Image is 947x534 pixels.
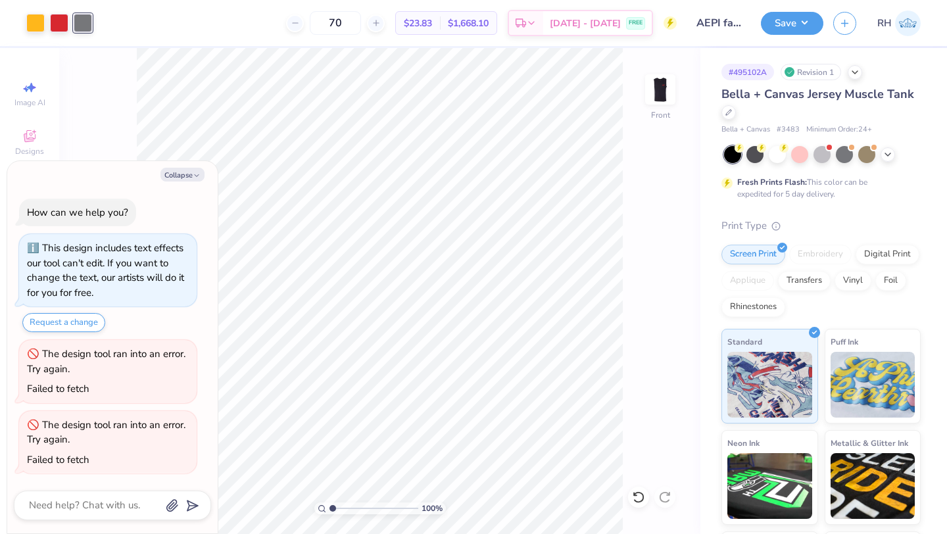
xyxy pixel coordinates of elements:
div: How can we help you? [27,206,128,219]
img: Rita Habib [895,11,921,36]
div: Digital Print [856,245,919,264]
div: Transfers [778,271,831,291]
button: Save [761,12,823,35]
input: Untitled Design [687,10,751,36]
span: Bella + Canvas Jersey Muscle Tank [721,86,914,102]
span: Minimum Order: 24 + [806,124,872,135]
span: RH [877,16,892,31]
span: Standard [727,335,762,349]
img: Standard [727,352,812,418]
span: Neon Ink [727,436,760,450]
span: $23.83 [404,16,432,30]
strong: Fresh Prints Flash: [737,177,807,187]
div: The design tool ran into an error. Try again. [27,418,185,447]
div: Applique [721,271,774,291]
img: Metallic & Glitter Ink [831,453,915,519]
div: Embroidery [789,245,852,264]
div: The design tool ran into an error. Try again. [27,347,185,376]
div: Revision 1 [781,64,841,80]
img: Puff Ink [831,352,915,418]
a: RH [877,11,921,36]
img: Neon Ink [727,453,812,519]
div: Vinyl [835,271,871,291]
div: # 495102A [721,64,774,80]
span: Designs [15,146,44,157]
span: Image AI [14,97,45,108]
div: Foil [875,271,906,291]
div: This design includes text effects our tool can't edit. If you want to change the text, our artist... [27,241,184,299]
button: Collapse [160,168,205,182]
img: Front [647,76,673,103]
span: [DATE] - [DATE] [550,16,621,30]
div: Failed to fetch [27,453,89,466]
input: – – [310,11,361,35]
div: Failed to fetch [27,382,89,395]
span: # 3483 [777,124,800,135]
div: This color can be expedited for 5 day delivery. [737,176,899,200]
div: Print Type [721,218,921,233]
div: Screen Print [721,245,785,264]
span: Bella + Canvas [721,124,770,135]
span: $1,668.10 [448,16,489,30]
span: 100 % [422,502,443,514]
div: Rhinestones [721,297,785,317]
span: Puff Ink [831,335,858,349]
div: Front [651,109,670,121]
span: Metallic & Glitter Ink [831,436,908,450]
span: FREE [629,18,643,28]
button: Request a change [22,313,105,332]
